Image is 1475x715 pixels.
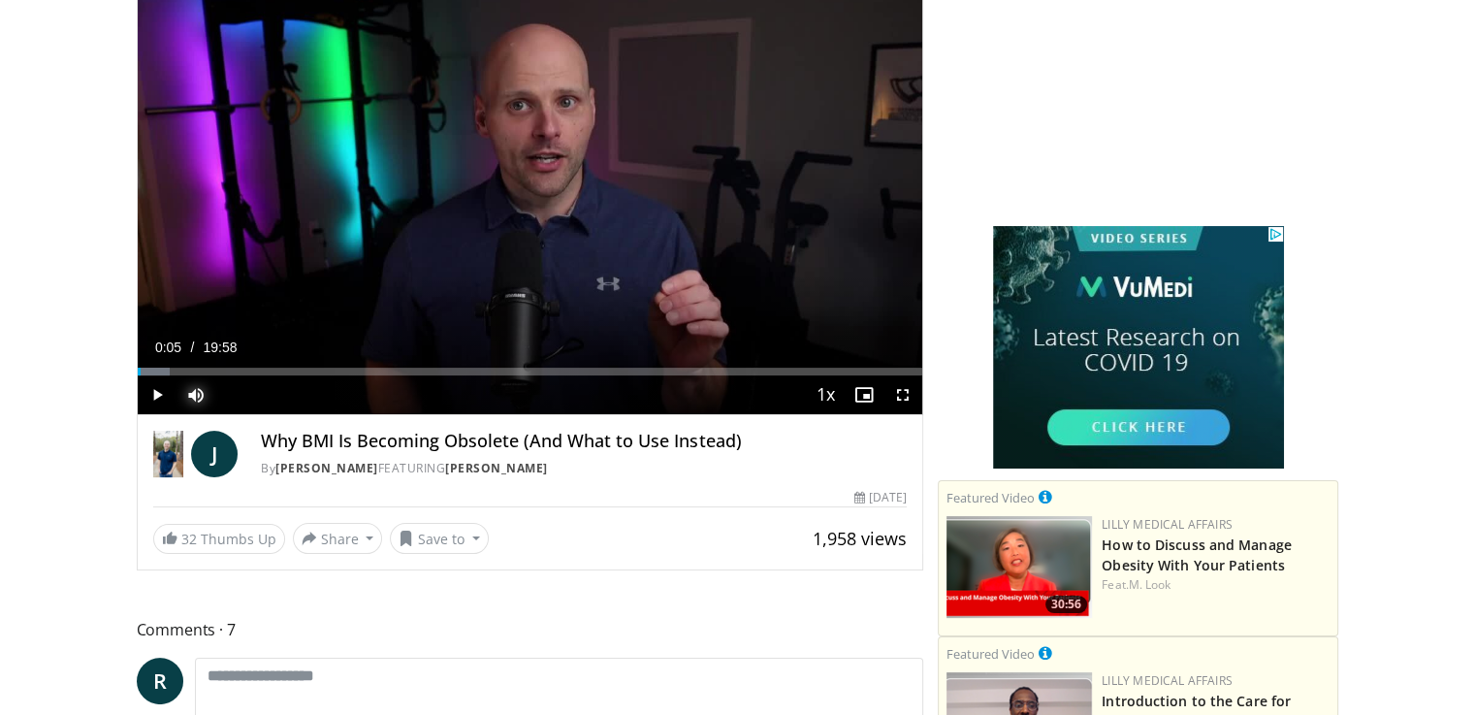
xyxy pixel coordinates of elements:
span: 32 [181,530,197,548]
img: Dr. Jordan Rennicke [153,431,184,477]
a: J [191,431,238,477]
div: Progress Bar [138,368,923,375]
span: Comments 7 [137,617,924,642]
a: How to Discuss and Manage Obesity With Your Patients [1102,536,1292,574]
button: Share [293,523,383,554]
small: Featured Video [946,645,1035,663]
span: / [191,340,195,355]
span: 19:58 [204,340,238,355]
button: Save to [390,523,489,554]
div: By FEATURING [261,460,907,477]
span: 0:05 [155,340,181,355]
a: [PERSON_NAME] [275,460,378,476]
button: Fullscreen [883,375,922,414]
span: 30:56 [1045,596,1087,613]
a: M. Look [1129,576,1171,593]
a: 30:56 [946,516,1092,618]
button: Play [138,375,176,414]
a: Lilly Medical Affairs [1102,516,1233,533]
div: [DATE] [854,489,907,506]
div: Feat. [1102,576,1330,594]
img: c98a6a29-1ea0-4bd5-8cf5-4d1e188984a7.png.150x105_q85_crop-smart_upscale.png [946,516,1092,618]
iframe: Advertisement [993,226,1284,469]
a: Lilly Medical Affairs [1102,672,1233,689]
button: Playback Rate [806,375,845,414]
h4: Why BMI Is Becoming Obsolete (And What to Use Instead) [261,431,907,452]
button: Enable picture-in-picture mode [845,375,883,414]
a: 32 Thumbs Up [153,524,285,554]
span: 1,958 views [813,527,907,550]
a: [PERSON_NAME] [445,460,548,476]
small: Featured Video [946,489,1035,506]
button: Mute [176,375,215,414]
a: R [137,658,183,704]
